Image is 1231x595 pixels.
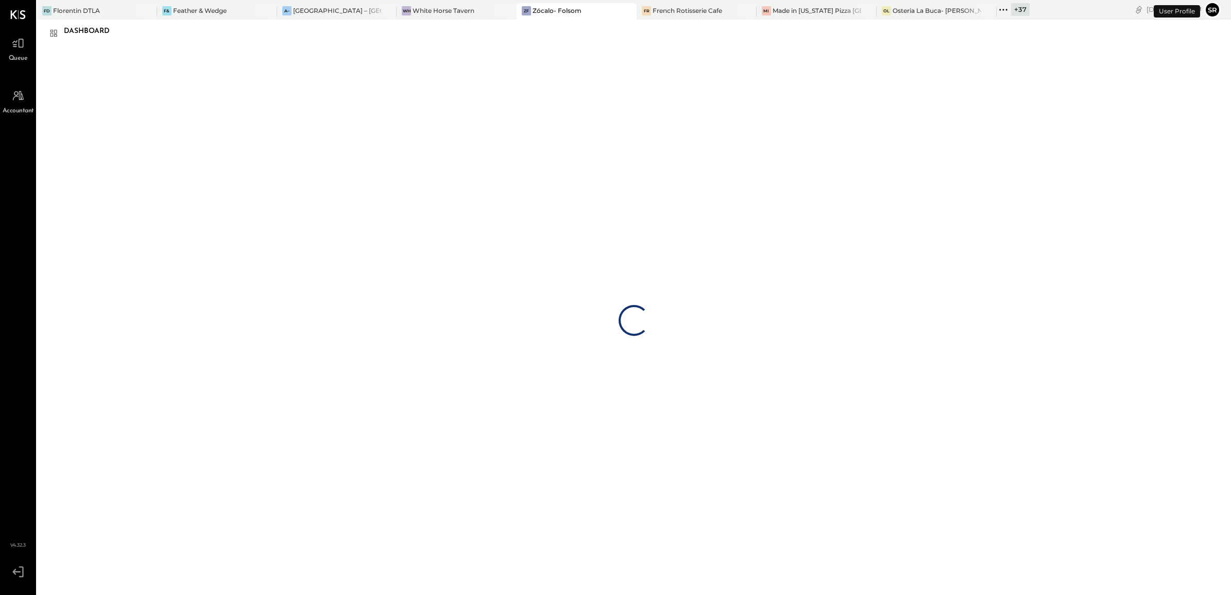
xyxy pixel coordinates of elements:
span: Queue [9,54,28,63]
div: A– [282,6,292,15]
div: Dashboard [64,23,120,40]
div: WH [402,6,411,15]
div: copy link [1134,4,1144,15]
a: Queue [1,33,36,63]
button: Sr [1204,2,1221,18]
div: ZF [522,6,531,15]
div: FD [42,6,52,15]
div: White Horse Tavern [413,6,474,15]
a: Accountant [1,86,36,116]
div: Osteria La Buca- [PERSON_NAME][GEOGRAPHIC_DATA] [893,6,981,15]
div: [DATE] [1147,5,1202,14]
div: + 37 [1011,3,1030,16]
div: [GEOGRAPHIC_DATA] – [GEOGRAPHIC_DATA] [293,6,382,15]
div: Feather & Wedge [173,6,227,15]
div: Zócalo- Folsom [533,6,582,15]
div: OL [882,6,891,15]
div: French Rotisserie Cafe [653,6,722,15]
div: FR [642,6,651,15]
div: Mi [762,6,771,15]
div: F& [162,6,172,15]
div: Florentin DTLA [53,6,100,15]
span: Accountant [3,107,34,116]
div: Made in [US_STATE] Pizza [GEOGRAPHIC_DATA] [773,6,861,15]
div: User Profile [1154,5,1200,18]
